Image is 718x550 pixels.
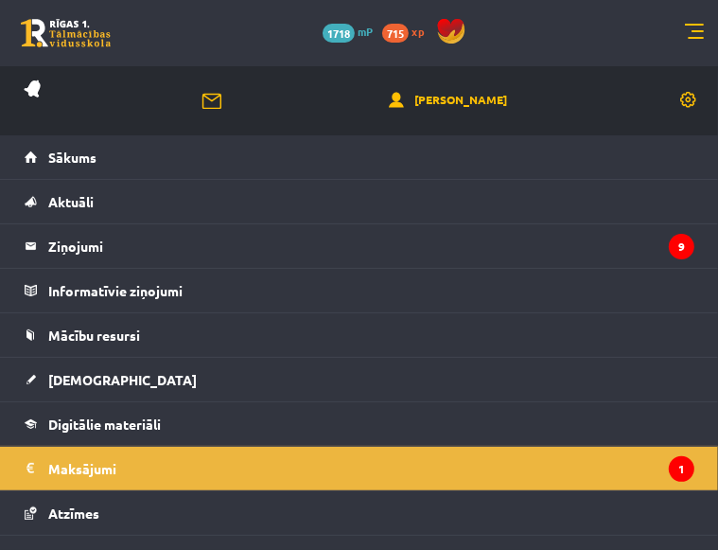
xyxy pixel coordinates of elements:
[48,371,197,388] span: [DEMOGRAPHIC_DATA]
[412,24,424,39] span: xp
[48,269,694,312] legend: Informatīvie ziņojumi
[48,447,694,490] legend: Maksājumi
[358,24,373,39] span: mP
[25,491,694,535] a: Atzīmes
[669,234,694,259] i: 9
[25,180,694,223] a: Aktuāli
[48,149,96,166] span: Sākums
[25,402,694,446] a: Digitālie materiāli
[48,193,94,210] span: Aktuāli
[48,224,694,268] legend: Ziņojumi
[25,135,694,179] a: Sākums
[382,24,433,39] a: 715 xp
[25,224,694,268] a: Ziņojumi9
[382,24,409,43] span: 715
[48,327,140,344] span: Mācību resursi
[21,19,111,47] a: Rīgas 1. Tālmācības vidusskola
[323,24,355,43] span: 1718
[25,447,694,490] a: Maksājumi1
[48,416,161,433] span: Digitālie materiāli
[25,313,694,357] a: Mācību resursi
[48,505,99,522] span: Atzīmes
[389,91,507,111] a: [PERSON_NAME]
[669,456,694,482] i: 1
[25,358,694,401] a: [DEMOGRAPHIC_DATA]
[25,269,694,312] a: Informatīvie ziņojumi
